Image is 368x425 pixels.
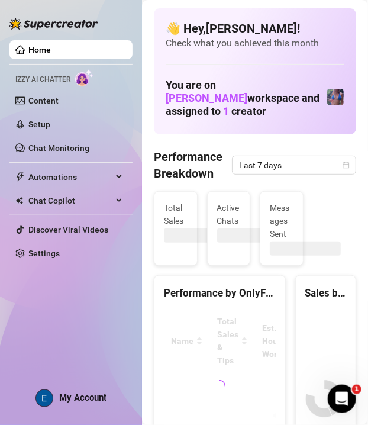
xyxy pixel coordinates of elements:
a: Home [28,45,51,54]
span: Messages Sent [270,201,293,240]
span: Chat Copilot [28,191,112,210]
span: Total Sales [164,201,188,227]
a: Settings [28,249,60,258]
span: My Account [59,392,106,403]
div: Performance by OnlyFans Creator [164,285,276,301]
span: Izzy AI Chatter [15,74,70,85]
a: Content [28,96,59,105]
span: Last 7 days [239,156,349,174]
img: logo-BBDzfeDw.svg [9,18,98,30]
h1: You are on workspace and assigned to creator [166,79,327,117]
span: loading [211,378,228,394]
a: Chat Monitoring [28,143,89,153]
span: Check what you achieved this month [166,37,344,50]
a: Discover Viral Videos [28,225,108,234]
span: [PERSON_NAME] [166,92,247,104]
img: AI Chatter [75,69,93,86]
img: Chat Copilot [15,197,23,205]
span: 1 [352,385,361,394]
a: Setup [28,120,50,129]
span: calendar [343,162,350,169]
iframe: Intercom live chat [328,385,356,413]
img: Jaylie [327,89,344,105]
h4: 👋 Hey, [PERSON_NAME] ! [166,20,344,37]
div: Sales by OnlyFans Creator [305,285,346,301]
span: Automations [28,168,112,186]
span: 1 [223,105,229,117]
h4: Performance Breakdown [154,149,232,182]
span: thunderbolt [15,172,25,182]
span: Active Chats [217,201,241,227]
img: ACg8ocLcPRSDFD1_FgQTWMGHesrdCMFi59PFqVtBfnK-VGsPLWuquQ=s96-c [36,390,53,407]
